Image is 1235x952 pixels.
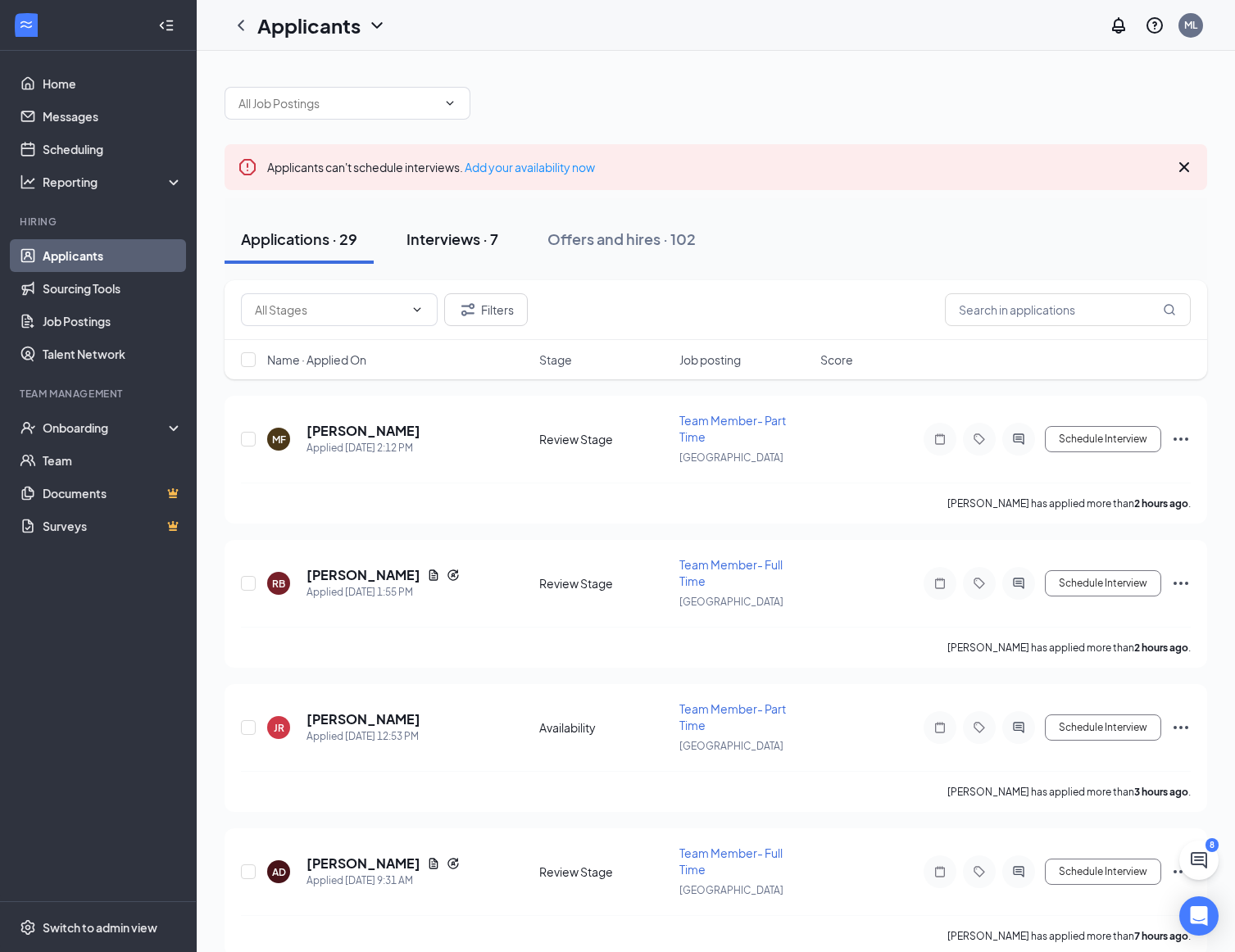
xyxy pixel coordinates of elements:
svg: Collapse [158,17,175,34]
svg: ChatActive [1189,850,1209,870]
span: Team Member- Part Time [679,413,786,444]
svg: Tag [969,433,989,446]
span: Name · Applied On [267,351,366,368]
span: Team Member- Part Time [679,701,786,732]
button: Schedule Interview [1045,426,1161,452]
input: Search in applications [945,293,1191,326]
h5: [PERSON_NAME] [306,855,420,873]
svg: Reapply [447,569,460,582]
svg: Note [930,433,950,446]
div: Offers and hires · 102 [547,229,696,249]
svg: Tag [969,865,989,878]
b: 2 hours ago [1134,641,1188,654]
svg: Reapply [447,857,460,870]
p: [PERSON_NAME] has applied more than . [947,496,1191,510]
p: [PERSON_NAME] has applied more than . [947,785,1191,799]
div: Applications · 29 [241,229,357,249]
div: ML [1184,18,1197,32]
div: Availability [539,719,670,736]
span: [GEOGRAPHIC_DATA] [679,884,783,896]
svg: Note [930,577,950,590]
svg: MagnifyingGlass [1163,303,1176,316]
div: Applied [DATE] 2:12 PM [306,440,420,456]
input: All Job Postings [238,94,437,112]
svg: Note [930,721,950,734]
span: Score [820,351,853,368]
svg: ChevronDown [411,303,424,316]
svg: Document [427,857,440,870]
div: MF [272,433,286,447]
div: AD [272,865,286,879]
svg: Document [427,569,440,582]
span: Team Member- Full Time [679,845,783,877]
div: Review Stage [539,431,670,447]
svg: Ellipses [1171,718,1191,737]
div: Onboarding [43,419,169,436]
svg: WorkstreamLogo [18,16,34,33]
svg: Filter [458,300,478,320]
div: Open Intercom Messenger [1179,896,1219,936]
svg: ActiveChat [1009,433,1028,446]
b: 2 hours ago [1134,497,1188,510]
a: Applicants [43,239,183,272]
a: Team [43,444,183,477]
a: DocumentsCrown [43,477,183,510]
span: Stage [539,351,572,368]
div: Reporting [43,174,184,190]
div: RB [272,577,285,591]
div: Switch to admin view [43,919,157,936]
svg: ChevronDown [367,16,387,35]
span: Applicants can't schedule interviews. [267,160,595,175]
h5: [PERSON_NAME] [306,566,420,584]
svg: UserCheck [20,419,36,436]
b: 3 hours ago [1134,786,1188,798]
div: 8 [1205,838,1219,852]
a: Home [43,67,183,100]
svg: Tag [969,577,989,590]
svg: Analysis [20,174,36,190]
a: Job Postings [43,305,183,338]
button: Schedule Interview [1045,859,1161,885]
div: Hiring [20,215,179,229]
svg: Settings [20,919,36,936]
span: [GEOGRAPHIC_DATA] [679,740,783,752]
input: All Stages [255,301,404,319]
svg: ChevronDown [443,97,456,110]
span: [GEOGRAPHIC_DATA] [679,451,783,464]
svg: Tag [969,721,989,734]
a: Scheduling [43,133,183,165]
svg: Error [238,157,257,177]
svg: Cross [1174,157,1194,177]
button: ChatActive [1179,841,1219,880]
svg: Notifications [1109,16,1128,35]
span: [GEOGRAPHIC_DATA] [679,596,783,608]
div: Interviews · 7 [406,229,498,249]
div: Team Management [20,387,179,401]
button: Filter Filters [444,293,528,326]
div: Applied [DATE] 12:53 PM [306,728,420,745]
p: [PERSON_NAME] has applied more than . [947,641,1191,655]
div: Review Stage [539,575,670,592]
svg: Ellipses [1171,573,1191,593]
h5: [PERSON_NAME] [306,710,420,728]
p: [PERSON_NAME] has applied more than . [947,929,1191,943]
a: SurveysCrown [43,510,183,542]
span: Team Member- Full Time [679,557,783,588]
h1: Applicants [257,11,361,39]
a: Talent Network [43,338,183,370]
h5: [PERSON_NAME] [306,422,420,440]
svg: QuestionInfo [1145,16,1165,35]
svg: ActiveChat [1009,865,1028,878]
b: 7 hours ago [1134,930,1188,942]
svg: Ellipses [1171,429,1191,449]
a: ChevronLeft [231,16,251,35]
a: Sourcing Tools [43,272,183,305]
svg: Note [930,865,950,878]
div: Review Stage [539,864,670,880]
div: JR [274,721,284,735]
a: Add your availability now [465,160,595,175]
svg: ActiveChat [1009,721,1028,734]
button: Schedule Interview [1045,714,1161,741]
div: Applied [DATE] 9:31 AM [306,873,460,889]
div: Applied [DATE] 1:55 PM [306,584,460,601]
